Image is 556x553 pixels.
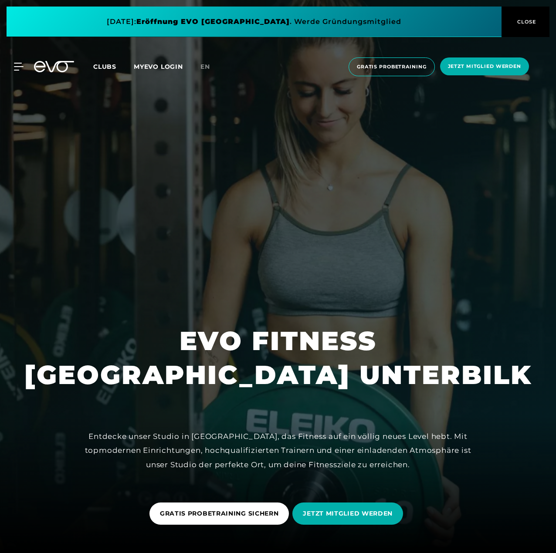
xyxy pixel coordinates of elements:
[134,63,183,71] a: MYEVO LOGIN
[149,496,293,531] a: GRATIS PROBETRAINING SICHERN
[515,18,536,26] span: CLOSE
[357,63,427,71] span: Gratis Probetraining
[93,63,116,71] span: Clubs
[24,324,532,392] h1: EVO FITNESS [GEOGRAPHIC_DATA] UNTERBILK
[93,62,134,71] a: Clubs
[448,63,521,70] span: Jetzt Mitglied werden
[303,509,393,518] span: JETZT MITGLIED WERDEN
[292,496,407,531] a: JETZT MITGLIED WERDEN
[502,7,549,37] button: CLOSE
[437,57,532,76] a: Jetzt Mitglied werden
[82,429,474,472] div: Entdecke unser Studio in [GEOGRAPHIC_DATA], das Fitness auf ein völlig neues Level hebt. Mit topm...
[160,509,279,518] span: GRATIS PROBETRAINING SICHERN
[346,57,437,76] a: Gratis Probetraining
[200,62,220,72] a: en
[200,63,210,71] span: en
